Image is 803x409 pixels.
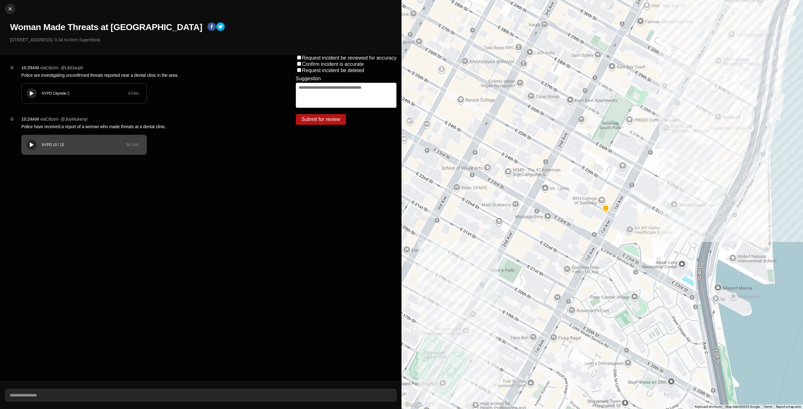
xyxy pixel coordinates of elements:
button: Submit for review [296,114,346,125]
a: Open this area in Google Maps (opens a new window) [403,401,424,409]
a: Report a map error [776,405,801,408]
p: Police have received a report of a woman who made threats at a dental clinic. [21,123,271,130]
div: 8.548 s [128,91,139,96]
button: facebook [207,22,216,32]
p: 10:29AM [21,65,39,71]
p: via Citizen · @ JoyMukenyi [40,116,88,122]
label: Suggestion [296,76,321,81]
div: NYPD Citywide 2 [42,91,128,96]
button: Keyboard shortcuts [695,405,722,409]
a: Terms (opens in new tab) [763,405,772,408]
p: [STREET_ADDRESS] · 0.34 mi from Superblock [10,37,396,43]
div: NYPD 10 / 13 [42,142,126,147]
label: Confirm incident is accurate [302,61,364,67]
img: cancel [7,6,13,12]
span: Map data ©2025 Google [726,405,760,408]
h1: Woman Made Threats at [GEOGRAPHIC_DATA] [10,22,202,33]
button: cancel [5,4,15,14]
label: Request incident be deleted [302,68,364,73]
p: Police are investigating unconfirmed threats reported near a dental clinic in the area. [21,72,271,78]
p: via Citizen · @ LibDauph [40,65,83,71]
img: Google [403,401,424,409]
label: Request incident be reviewed for accuracy [302,55,397,60]
div: 30.244 s [126,142,139,147]
p: 10:24AM [21,116,39,122]
button: twitter [216,22,225,32]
